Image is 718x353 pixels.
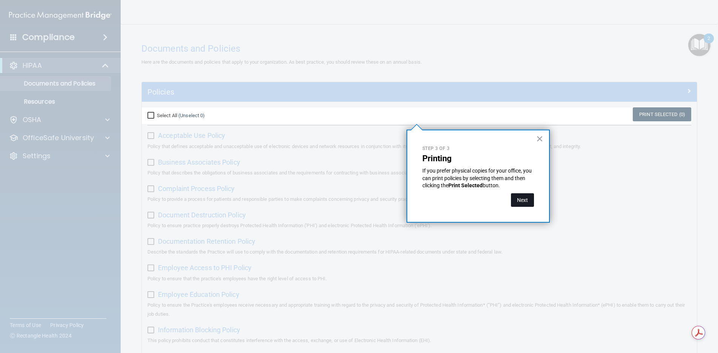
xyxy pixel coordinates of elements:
[157,113,177,118] span: Select All
[536,133,543,145] button: Close
[511,193,534,207] button: Next
[633,107,691,121] a: Print Selected (0)
[422,168,533,188] span: If you prefer physical copies for your office, you can print policies by selecting them and then ...
[422,154,452,163] strong: Printing
[422,145,534,152] p: Step 3 of 3
[178,113,205,118] a: (Unselect 0)
[483,182,500,188] span: button.
[448,182,483,188] strong: Print Selected
[588,300,709,330] iframe: Drift Widget Chat Controller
